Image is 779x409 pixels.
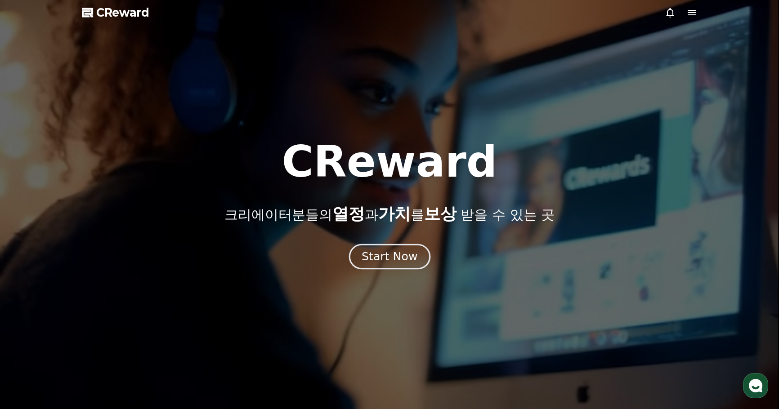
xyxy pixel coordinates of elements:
[116,285,173,307] a: 설정
[378,204,411,223] span: 가치
[424,204,457,223] span: 보상
[351,253,429,262] a: Start Now
[349,244,430,270] button: Start Now
[59,285,116,307] a: 대화
[82,5,149,20] a: CReward
[362,249,417,264] div: Start Now
[282,140,497,183] h1: CReward
[3,285,59,307] a: 홈
[96,5,149,20] span: CReward
[139,298,150,306] span: 설정
[82,299,93,306] span: 대화
[332,204,365,223] span: 열정
[224,205,555,223] p: 크리에이터분들의 과 를 받을 수 있는 곳
[28,298,34,306] span: 홈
